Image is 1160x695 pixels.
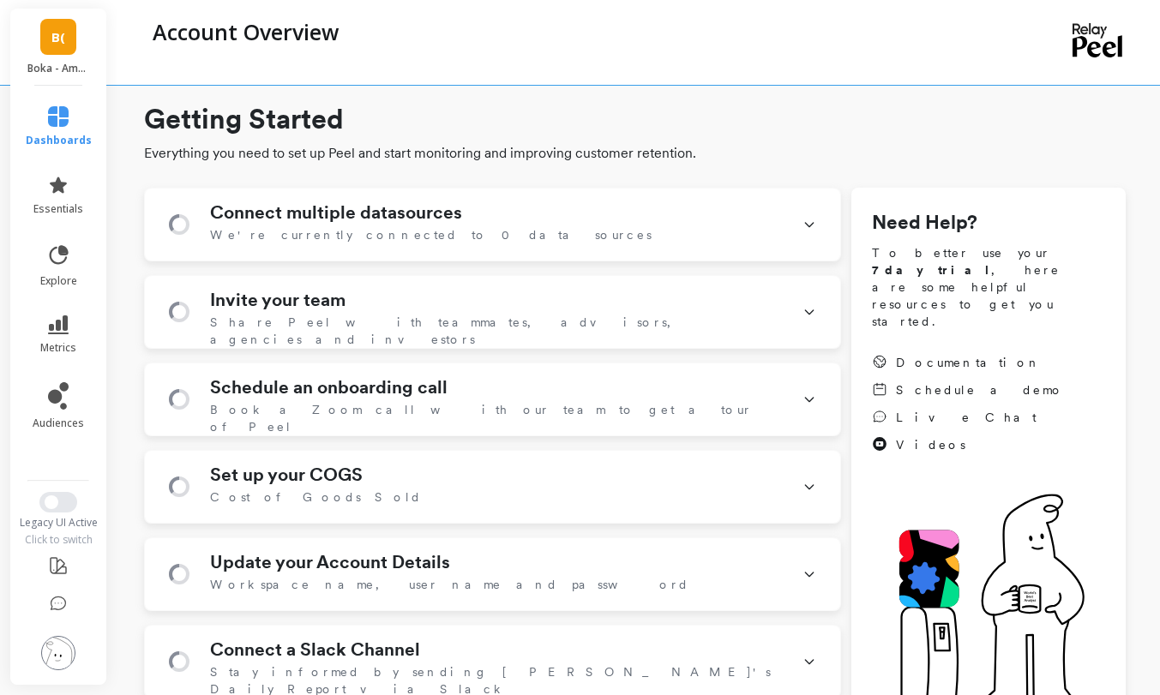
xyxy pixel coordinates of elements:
span: Schedule a demo [896,381,1064,398]
span: Book a Zoom call with our team to get a tour of Peel [210,401,782,435]
h1: Invite your team [210,290,346,310]
p: Boka - Amazon (Essor) [27,62,90,75]
span: audiences [33,416,84,430]
h1: Connect multiple datasources [210,202,462,223]
span: Cost of Goods Sold [210,488,422,506]
span: metrics [40,341,76,355]
span: Live Chat [896,409,1037,426]
span: Share Peel with teammates, advisors, agencies and investors [210,314,782,348]
h1: Set up your COGS [210,464,363,485]
h1: Need Help? [872,208,1105,237]
strong: 7 day trial [872,263,991,277]
h1: Connect a Slack Channel [210,639,420,660]
div: Click to switch [9,533,109,547]
p: Account Overview [153,17,339,46]
span: Everything you need to set up Peel and start monitoring and improving customer retention. [144,143,1126,164]
h1: Schedule an onboarding call [210,377,448,398]
span: Workspace name, user name and password [210,576,689,593]
span: B( [51,27,65,47]
span: To better use your , here are some helpful resources to get you started. [872,244,1105,330]
span: We're currently connected to 0 data sources [210,226,652,243]
h1: Getting Started [144,99,1126,140]
span: explore [40,274,77,288]
a: Schedule a demo [872,381,1064,398]
h1: Update your Account Details [210,552,450,572]
button: Switch to New UI [39,492,77,512]
span: Videos [896,436,965,453]
a: Documentation [872,354,1064,371]
span: Documentation [896,354,1042,371]
img: profile picture [41,636,75,670]
span: dashboards [26,134,92,147]
a: Videos [872,436,1064,453]
div: Legacy UI Active [9,516,109,530]
span: essentials [33,202,83,216]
